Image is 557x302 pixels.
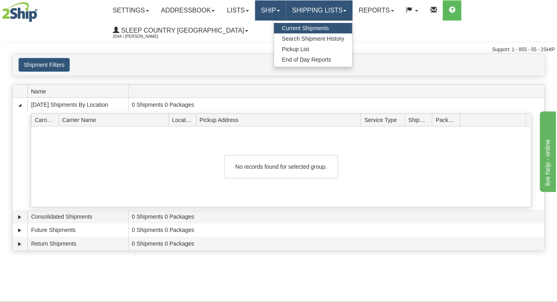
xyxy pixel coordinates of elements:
iframe: chat widget [538,110,556,192]
span: Shipments [408,114,432,126]
td: 0 Shipments 0 Packages [128,98,545,112]
span: Carrier Id [35,114,59,126]
span: Search Shipment History [282,35,345,42]
img: logo2044.jpg [2,2,37,22]
a: Expand [16,240,24,248]
span: Name [31,85,128,97]
a: Expand [16,226,24,234]
span: Carrier Name [62,114,168,126]
td: Future Shipments [27,223,128,237]
span: Pickup List [282,46,310,52]
td: 0 Shipments 0 Packages [128,210,545,223]
td: Return Shipments [27,237,128,250]
span: 2044 / [PERSON_NAME] [113,33,173,41]
td: Consolidated Shipments [27,210,128,223]
span: Current Shipments [282,25,329,31]
a: Shipping lists [286,0,353,21]
div: live help - online [6,5,75,14]
a: Lists [221,0,255,21]
a: Current Shipments [274,23,353,33]
a: Settings [107,0,155,21]
a: Collapse [16,101,24,109]
td: [DATE] Shipments By Location [27,98,128,112]
div: Support: 1 - 855 - 55 - 2SHIP [2,46,555,53]
button: Shipment Filters [19,58,70,72]
span: Packages [436,114,460,126]
a: Sleep Country [GEOGRAPHIC_DATA] 2044 / [PERSON_NAME] [107,21,254,41]
span: Pickup Address [200,114,361,126]
a: Reports [353,0,400,21]
a: Expand [16,213,24,221]
span: Sleep Country [GEOGRAPHIC_DATA] [119,27,244,34]
td: 0 Shipments 0 Packages [128,237,545,250]
a: End of Day Reports [274,54,353,65]
td: 0 Shipments 0 Packages [128,223,545,237]
a: Search Shipment History [274,33,353,44]
a: Pickup List [274,44,353,54]
span: End of Day Reports [282,56,331,63]
span: Location Id [172,114,196,126]
a: Addressbook [155,0,221,21]
div: No records found for selected group. [224,155,338,178]
a: Ship [255,0,286,21]
span: Service Type [364,114,405,126]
